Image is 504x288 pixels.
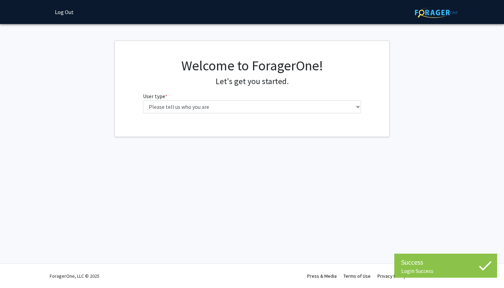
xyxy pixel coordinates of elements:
div: ForagerOne, LLC © 2025 [50,264,99,288]
h1: Welcome to ForagerOne! [143,57,361,74]
h4: Let's get you started. [143,77,361,87]
label: User type [143,92,167,100]
a: Press & Media [307,273,337,279]
div: Login Success [401,267,490,274]
a: Terms of Use [344,273,371,279]
img: ForagerOne Logo [415,7,458,18]
a: Privacy Policy [377,273,406,279]
div: Success [401,257,490,267]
